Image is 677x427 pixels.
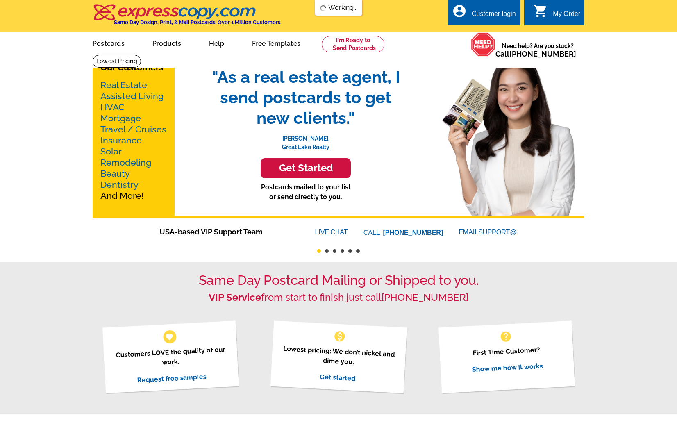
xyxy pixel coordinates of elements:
a: HVAC [100,102,125,112]
a: LIVECHAT [315,229,348,236]
i: account_circle [452,4,467,18]
a: Remodeling [100,157,151,168]
a: Same Day Design, Print, & Mail Postcards. Over 1 Million Customers. [93,10,282,25]
img: help [471,32,495,57]
a: [PHONE_NUMBER] [382,291,468,303]
button: 6 of 6 [356,249,360,253]
font: CALL [363,228,381,238]
span: Need help? Are you stuck? [495,42,580,58]
strong: VIP Service [209,291,261,303]
a: account_circle Customer login [452,9,516,19]
a: Mortgage [100,113,141,123]
font: LIVE [315,227,331,237]
button: 1 of 6 [317,249,321,253]
h3: Get Started [271,162,341,174]
a: [PHONE_NUMBER] [383,229,443,236]
div: Customer login [472,10,516,22]
a: EMAILSUPPORT@ [459,229,518,236]
a: shopping_cart My Order [533,9,580,19]
p: First Time Customer? [448,343,564,359]
a: Postcards [80,33,138,52]
h1: Same Day Postcard Mailing or Shipped to you. [93,273,584,288]
span: USA-based VIP Support Team [159,226,291,237]
h2: from start to finish just call [93,292,584,304]
span: monetization_on [333,330,346,343]
p: [PERSON_NAME], Great Lake Realty [203,128,408,152]
a: Real Estate [100,80,147,90]
a: Travel / Cruises [100,124,166,134]
p: Customers LOVE the quality of our work. [112,344,228,370]
a: Show me how it works [472,362,543,373]
button: 5 of 6 [348,249,352,253]
p: Postcards mailed to your list or send directly to you. [203,182,408,202]
button: 4 of 6 [341,249,344,253]
p: Lowest pricing: We don’t nickel and dime you. [280,343,396,369]
a: Get Started [203,158,408,178]
a: [PHONE_NUMBER] [509,50,576,58]
p: And More! [100,79,167,201]
a: Assisted Living [100,91,164,101]
a: Request free samples [136,372,207,384]
a: Solar [100,146,122,157]
img: loading... [320,5,327,11]
span: Call [495,50,576,58]
a: Help [196,33,237,52]
h4: Same Day Design, Print, & Mail Postcards. Over 1 Million Customers. [114,19,282,25]
a: Get started [319,372,355,382]
a: Insurance [100,135,142,145]
span: "As a real estate agent, I send postcards to get new clients." [203,67,408,128]
font: SUPPORT@ [478,227,518,237]
a: Free Templates [239,33,314,52]
button: 3 of 6 [333,249,336,253]
span: help [499,330,512,343]
i: shopping_cart [533,4,548,18]
a: Products [139,33,195,52]
a: Beauty [100,168,130,179]
button: 2 of 6 [325,249,329,253]
span: favorite [165,332,174,341]
div: My Order [553,10,580,22]
a: Dentistry [100,179,139,190]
